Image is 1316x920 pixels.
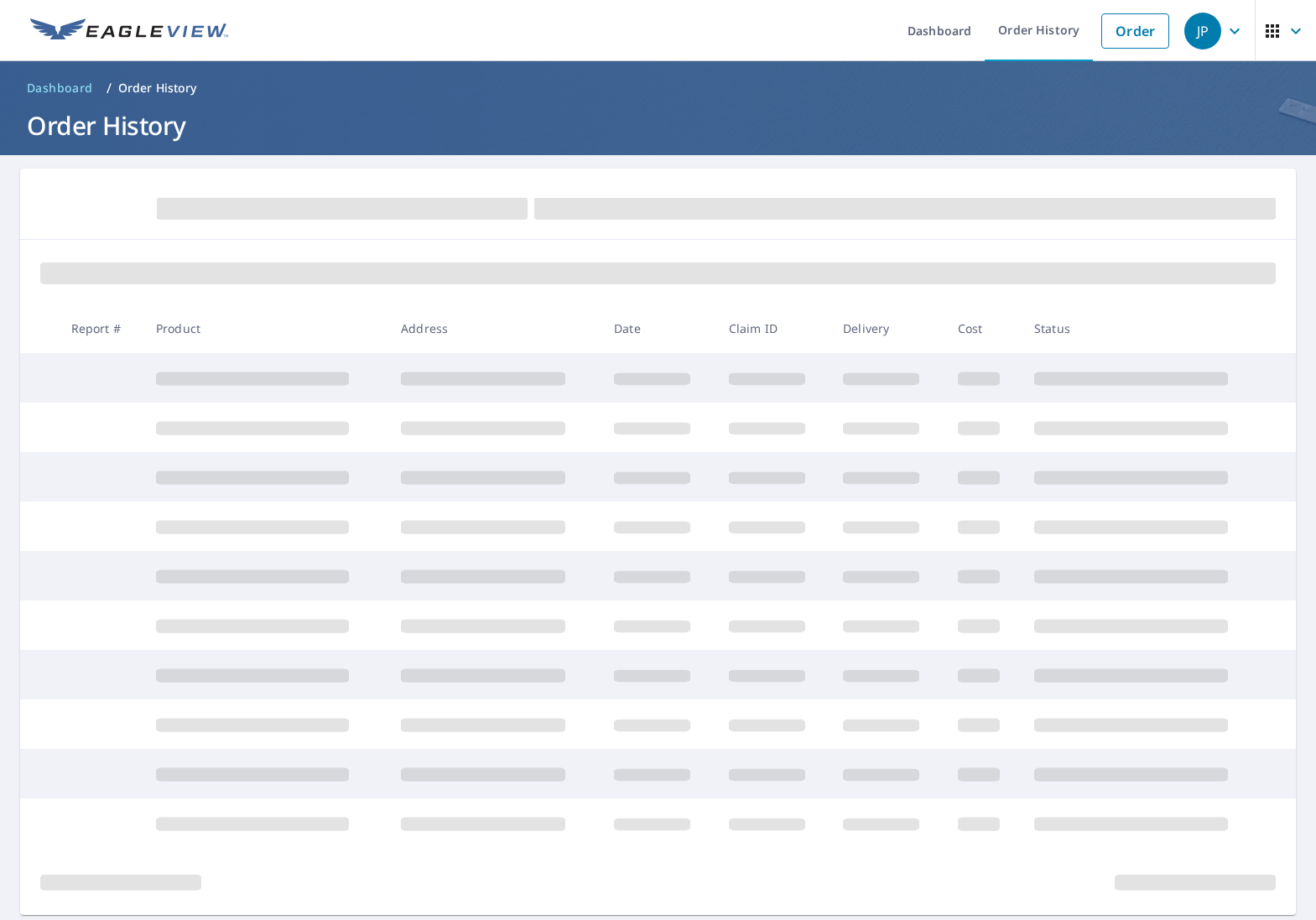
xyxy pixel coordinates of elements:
a: Order [1101,13,1169,49]
div: JP [1184,13,1221,49]
h1: Order History [20,108,1296,143]
th: Report # [58,304,143,353]
th: Delivery [830,304,944,353]
span: Dashboard [27,80,93,96]
th: Status [1021,304,1266,353]
img: EV Logo [30,18,228,44]
th: Cost [944,304,1021,353]
a: Dashboard [20,75,100,101]
th: Claim ID [715,304,830,353]
th: Address [388,304,601,353]
p: Order History [118,80,197,96]
nav: breadcrumb [20,75,1296,101]
li: / [107,78,112,98]
th: Date [601,304,715,353]
th: Product [143,304,388,353]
